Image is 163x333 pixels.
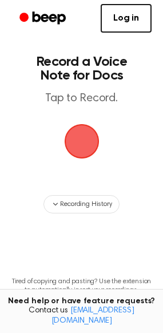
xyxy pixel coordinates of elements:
[65,124,99,158] img: Beep Logo
[60,199,112,209] span: Recording History
[101,4,152,33] a: Log in
[21,92,142,106] p: Tap to Record.
[11,7,76,30] a: Beep
[9,277,154,295] p: Tired of copying and pasting? Use the extension to automatically insert your recordings.
[21,55,142,82] h1: Record a Voice Note for Docs
[7,306,156,326] span: Contact us
[51,307,134,325] a: [EMAIL_ADDRESS][DOMAIN_NAME]
[43,195,119,213] button: Recording History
